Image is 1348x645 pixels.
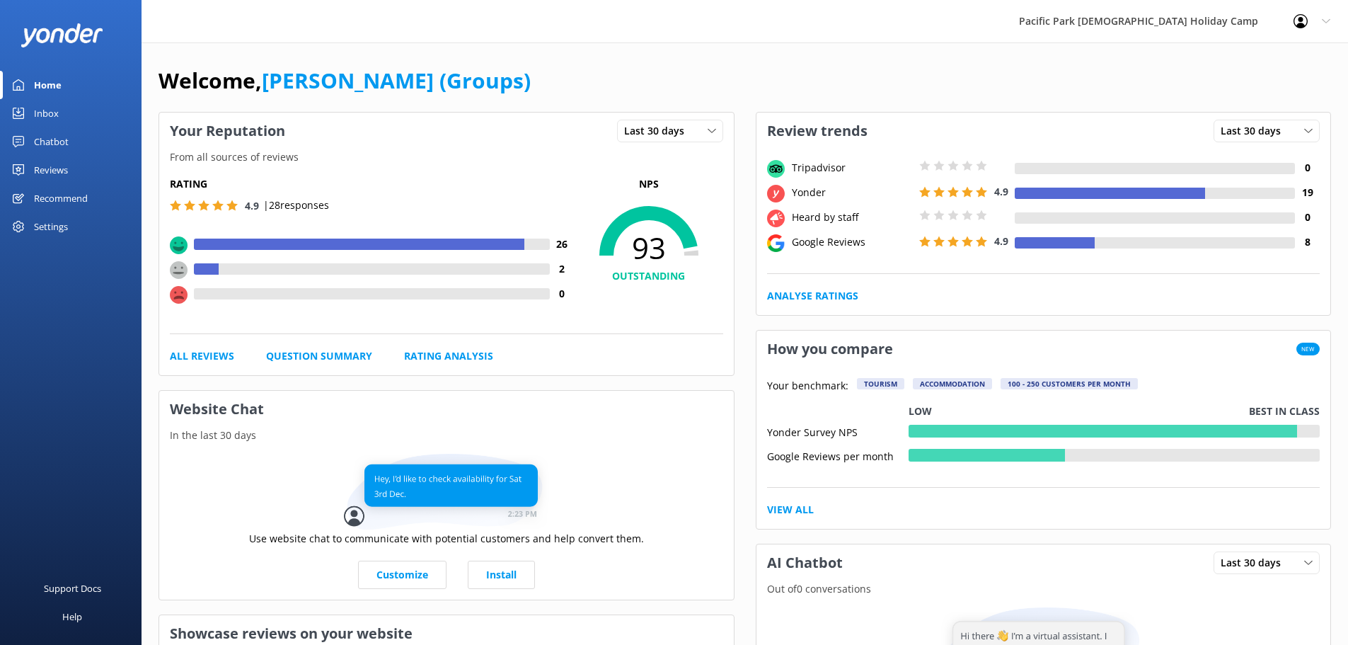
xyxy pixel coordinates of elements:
p: Use website chat to communicate with potential customers and help convert them. [249,531,644,547]
a: Customize [358,561,447,589]
h4: 19 [1295,185,1320,200]
h4: 0 [550,286,575,302]
span: Last 30 days [624,123,693,139]
a: Rating Analysis [404,348,493,364]
span: 4.9 [245,199,259,212]
h4: 0 [1295,210,1320,225]
div: Tourism [857,378,904,389]
div: Google Reviews per month [767,449,909,462]
h3: Website Chat [159,391,734,428]
h4: 26 [550,236,575,252]
p: | 28 responses [263,198,329,213]
div: Heard by staff [788,210,916,225]
h3: How you compare [756,331,904,367]
h3: Review trends [756,113,878,149]
div: Help [62,603,82,631]
h4: OUTSTANDING [575,268,723,284]
div: Settings [34,212,68,241]
h4: 0 [1295,160,1320,176]
a: All Reviews [170,348,234,364]
span: New [1296,343,1320,355]
div: Recommend [34,184,88,212]
h3: Your Reputation [159,113,296,149]
span: Last 30 days [1221,123,1289,139]
a: View All [767,502,814,518]
img: yonder-white-logo.png [21,23,103,47]
p: Your benchmark: [767,378,848,395]
div: Reviews [34,156,68,184]
div: Yonder [788,185,916,200]
p: NPS [575,176,723,192]
div: Tripadvisor [788,160,916,176]
p: Out of 0 conversations [756,581,1331,597]
img: conversation... [344,454,549,531]
p: Best in class [1249,404,1320,419]
p: Low [909,404,932,419]
h1: Welcome, [159,64,531,98]
span: 93 [575,230,723,266]
h4: 8 [1295,234,1320,250]
p: In the last 30 days [159,428,734,443]
a: Analyse Ratings [767,288,858,304]
span: 4.9 [994,234,1008,248]
span: 4.9 [994,185,1008,198]
a: [PERSON_NAME] (Groups) [262,66,531,95]
div: Chatbot [34,127,69,156]
div: Inbox [34,99,59,127]
h5: Rating [170,176,575,192]
div: 100 - 250 customers per month [1001,378,1138,389]
div: Accommodation [913,378,992,389]
span: Last 30 days [1221,555,1289,571]
div: Yonder Survey NPS [767,425,909,438]
h3: AI Chatbot [756,544,853,581]
div: Google Reviews [788,234,916,250]
div: Home [34,71,62,99]
div: Support Docs [44,574,101,603]
a: Install [468,561,535,589]
h4: 2 [550,261,575,277]
p: From all sources of reviews [159,149,734,165]
a: Question Summary [266,348,372,364]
